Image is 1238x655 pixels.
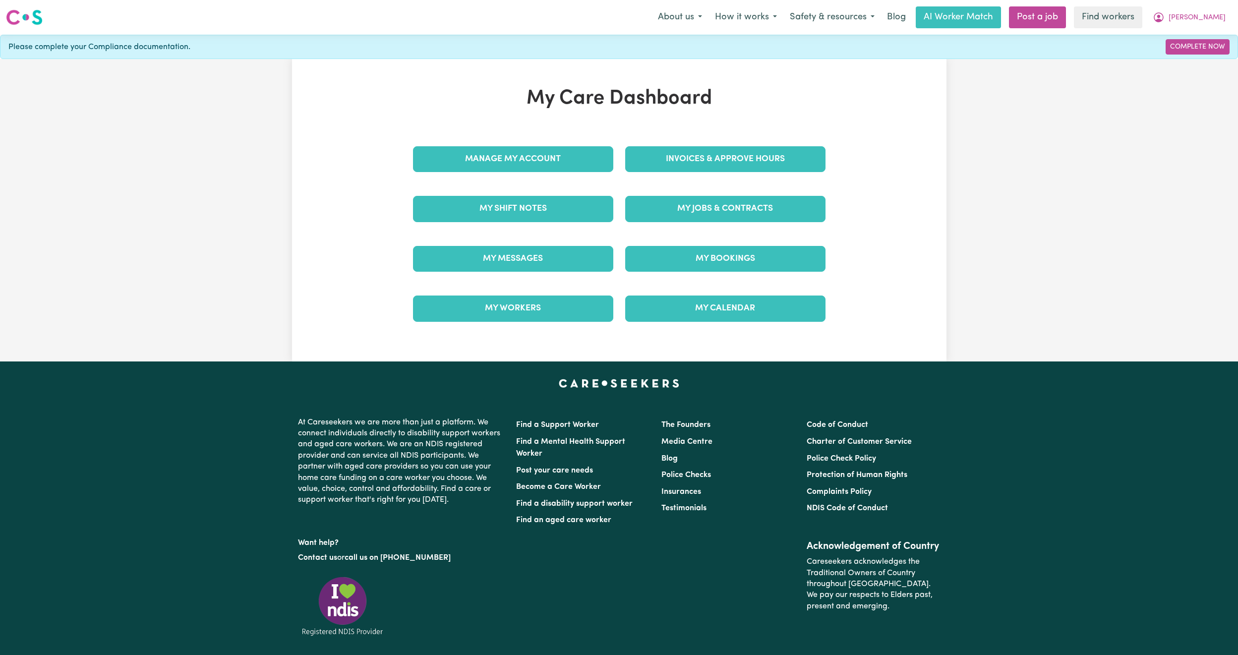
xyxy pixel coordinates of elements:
[298,575,387,637] img: Registered NDIS provider
[661,455,678,463] a: Blog
[516,483,601,491] a: Become a Care Worker
[516,421,599,429] a: Find a Support Worker
[807,438,912,446] a: Charter of Customer Service
[661,504,707,512] a: Testimonials
[345,554,451,562] a: call us on [PHONE_NUMBER]
[807,540,940,552] h2: Acknowledgement of Country
[916,6,1001,28] a: AI Worker Match
[298,554,337,562] a: Contact us
[661,421,710,429] a: The Founders
[1146,7,1232,28] button: My Account
[661,438,712,446] a: Media Centre
[783,7,881,28] button: Safety & resources
[6,6,43,29] a: Careseekers logo
[413,246,613,272] a: My Messages
[516,516,611,524] a: Find an aged care worker
[807,471,907,479] a: Protection of Human Rights
[407,87,831,111] h1: My Care Dashboard
[413,146,613,172] a: Manage My Account
[625,146,825,172] a: Invoices & Approve Hours
[881,6,912,28] a: Blog
[516,467,593,475] a: Post your care needs
[298,534,504,548] p: Want help?
[516,438,625,458] a: Find a Mental Health Support Worker
[807,421,868,429] a: Code of Conduct
[1074,6,1142,28] a: Find workers
[625,246,825,272] a: My Bookings
[8,41,190,53] span: Please complete your Compliance documentation.
[807,488,872,496] a: Complaints Policy
[807,455,876,463] a: Police Check Policy
[6,8,43,26] img: Careseekers logo
[516,500,633,508] a: Find a disability support worker
[661,471,711,479] a: Police Checks
[559,379,679,387] a: Careseekers home page
[413,296,613,321] a: My Workers
[1009,6,1066,28] a: Post a job
[807,552,940,616] p: Careseekers acknowledges the Traditional Owners of Country throughout [GEOGRAPHIC_DATA]. We pay o...
[651,7,708,28] button: About us
[1169,12,1226,23] span: [PERSON_NAME]
[413,196,613,222] a: My Shift Notes
[625,296,825,321] a: My Calendar
[807,504,888,512] a: NDIS Code of Conduct
[625,196,825,222] a: My Jobs & Contracts
[661,488,701,496] a: Insurances
[298,413,504,510] p: At Careseekers we are more than just a platform. We connect individuals directly to disability su...
[708,7,783,28] button: How it works
[1166,39,1230,55] a: Complete Now
[298,548,504,567] p: or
